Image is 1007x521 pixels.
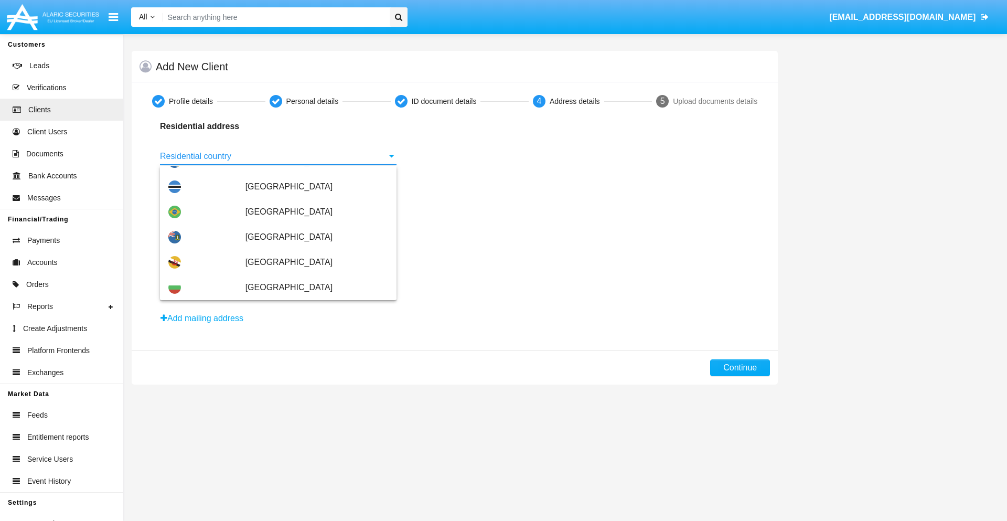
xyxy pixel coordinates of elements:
[27,367,63,378] span: Exchanges
[286,96,339,107] div: Personal details
[245,199,388,225] span: [GEOGRAPHIC_DATA]
[28,104,51,115] span: Clients
[27,301,53,312] span: Reports
[27,345,90,356] span: Platform Frontends
[27,235,60,246] span: Payments
[27,193,61,204] span: Messages
[163,7,386,27] input: Search
[27,126,67,137] span: Client Users
[160,312,244,325] button: Add mailing address
[28,171,77,182] span: Bank Accounts
[26,279,49,290] span: Orders
[27,257,58,268] span: Accounts
[537,97,541,105] span: 4
[26,148,63,160] span: Documents
[29,60,49,71] span: Leads
[245,250,388,275] span: [GEOGRAPHIC_DATA]
[245,275,388,300] span: [GEOGRAPHIC_DATA]
[169,96,213,107] div: Profile details
[660,97,665,105] span: 5
[412,96,477,107] div: ID document details
[673,96,757,107] div: Upload documents details
[27,432,89,443] span: Entitlement reports
[710,359,770,376] button: Continue
[245,174,388,199] span: [GEOGRAPHIC_DATA]
[156,62,228,71] h5: Add New Client
[131,12,163,23] a: All
[160,120,397,133] p: Residential address
[824,3,994,32] a: [EMAIL_ADDRESS][DOMAIN_NAME]
[23,323,87,334] span: Create Adjustments
[27,410,48,421] span: Feeds
[27,476,71,487] span: Event History
[829,13,976,22] span: [EMAIL_ADDRESS][DOMAIN_NAME]
[5,2,101,33] img: Logo image
[245,225,388,250] span: [GEOGRAPHIC_DATA]
[27,454,73,465] span: Service Users
[139,13,147,21] span: All
[550,96,600,107] div: Address details
[27,82,66,93] span: Verifications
